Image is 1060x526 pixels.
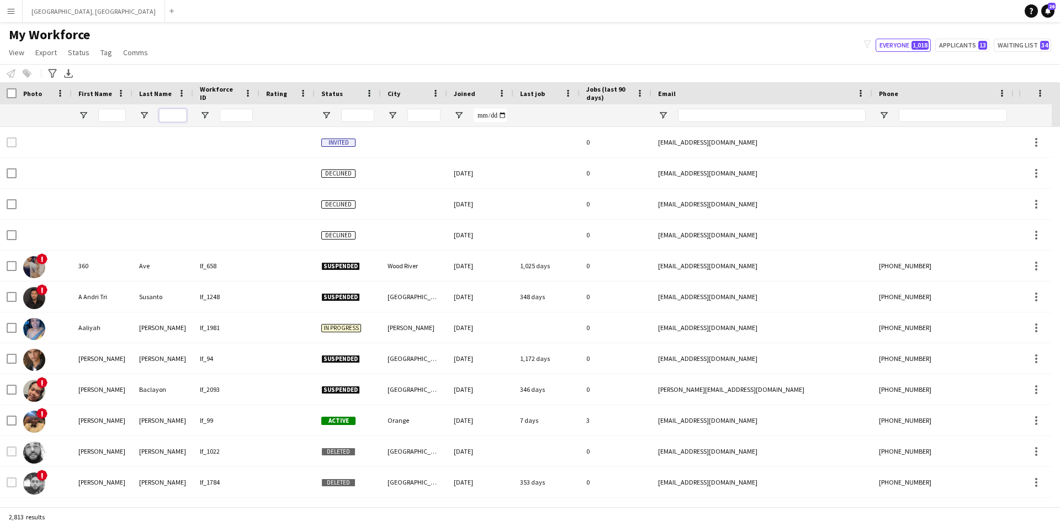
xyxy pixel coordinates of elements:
[388,110,397,120] button: Open Filter Menu
[513,251,580,281] div: 1,025 days
[899,109,1007,122] input: Phone Filter Input
[200,85,240,102] span: Workforce ID
[321,200,356,209] span: Declined
[407,109,441,122] input: City Filter Input
[35,47,57,57] span: Export
[132,405,193,435] div: [PERSON_NAME]
[193,374,259,405] div: lf_2093
[678,109,866,122] input: Email Filter Input
[78,89,112,98] span: First Name
[321,324,361,332] span: In progress
[872,251,1014,281] div: [PHONE_NUMBER]
[872,467,1014,497] div: [PHONE_NUMBER]
[651,467,872,497] div: [EMAIL_ADDRESS][DOMAIN_NAME]
[651,189,872,219] div: [EMAIL_ADDRESS][DOMAIN_NAME]
[132,374,193,405] div: Baclayon
[72,312,132,343] div: Aaliyah
[193,251,259,281] div: lf_658
[132,251,193,281] div: Ave
[872,374,1014,405] div: [PHONE_NUMBER]
[651,251,872,281] div: [EMAIL_ADDRESS][DOMAIN_NAME]
[68,47,89,57] span: Status
[876,39,931,52] button: Everyone1,018
[447,158,513,188] div: [DATE]
[72,251,132,281] div: 360
[193,436,259,466] div: lf_1022
[7,137,17,147] input: Row Selection is disabled for this row (unchecked)
[23,442,45,464] img: Aaron Campbell
[7,477,17,487] input: Row Selection is disabled for this row (unchecked)
[381,467,447,497] div: [GEOGRAPHIC_DATA]
[193,467,259,497] div: lf_1784
[580,281,651,312] div: 0
[78,110,88,120] button: Open Filter Menu
[321,139,356,147] span: Invited
[119,45,152,60] a: Comms
[381,281,447,312] div: [GEOGRAPHIC_DATA]
[520,89,545,98] span: Last job
[321,386,360,394] span: Suspended
[994,39,1051,52] button: Waiting list34
[381,343,447,374] div: [GEOGRAPHIC_DATA]
[23,1,165,22] button: [GEOGRAPHIC_DATA], [GEOGRAPHIC_DATA]
[580,436,651,466] div: 0
[879,89,898,98] span: Phone
[454,110,464,120] button: Open Filter Menu
[651,436,872,466] div: [EMAIL_ADDRESS][DOMAIN_NAME]
[159,109,187,122] input: Last Name Filter Input
[132,281,193,312] div: Susanto
[872,436,1014,466] div: [PHONE_NUMBER]
[63,45,94,60] a: Status
[580,158,651,188] div: 0
[321,479,356,487] span: Deleted
[266,89,287,98] span: Rating
[72,436,132,466] div: [PERSON_NAME]
[580,220,651,250] div: 0
[23,472,45,495] img: Aaron Campbell
[36,253,47,264] span: !
[580,405,651,435] div: 3
[96,45,116,60] a: Tag
[651,281,872,312] div: [EMAIL_ADDRESS][DOMAIN_NAME]
[36,284,47,295] span: !
[100,47,112,57] span: Tag
[658,110,668,120] button: Open Filter Menu
[321,448,356,456] span: Deleted
[132,343,193,374] div: [PERSON_NAME]
[872,405,1014,435] div: [PHONE_NUMBER]
[580,467,651,497] div: 0
[580,374,651,405] div: 0
[72,405,132,435] div: [PERSON_NAME]
[447,405,513,435] div: [DATE]
[139,110,149,120] button: Open Filter Menu
[381,251,447,281] div: Wood River
[447,189,513,219] div: [DATE]
[447,312,513,343] div: [DATE]
[447,467,513,497] div: [DATE]
[23,287,45,309] img: A Andri Tri Susanto
[651,127,872,157] div: [EMAIL_ADDRESS][DOMAIN_NAME]
[1041,4,1054,18] a: 26
[651,374,872,405] div: [PERSON_NAME][EMAIL_ADDRESS][DOMAIN_NAME]
[7,447,17,456] input: Row Selection is disabled for this row (unchecked)
[580,343,651,374] div: 0
[651,343,872,374] div: [EMAIL_ADDRESS][DOMAIN_NAME]
[651,158,872,188] div: [EMAIL_ADDRESS][DOMAIN_NAME]
[9,47,24,57] span: View
[72,467,132,497] div: [PERSON_NAME]
[580,312,651,343] div: 0
[447,251,513,281] div: [DATE]
[132,467,193,497] div: [PERSON_NAME]
[123,47,148,57] span: Comms
[321,89,343,98] span: Status
[935,39,989,52] button: Applicants13
[580,251,651,281] div: 0
[36,408,47,419] span: !
[23,349,45,371] img: Aamir Yusuf
[321,355,360,363] span: Suspended
[1040,41,1049,50] span: 34
[72,374,132,405] div: [PERSON_NAME]
[36,377,47,388] span: !
[651,312,872,343] div: [EMAIL_ADDRESS][DOMAIN_NAME]
[220,109,253,122] input: Workforce ID Filter Input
